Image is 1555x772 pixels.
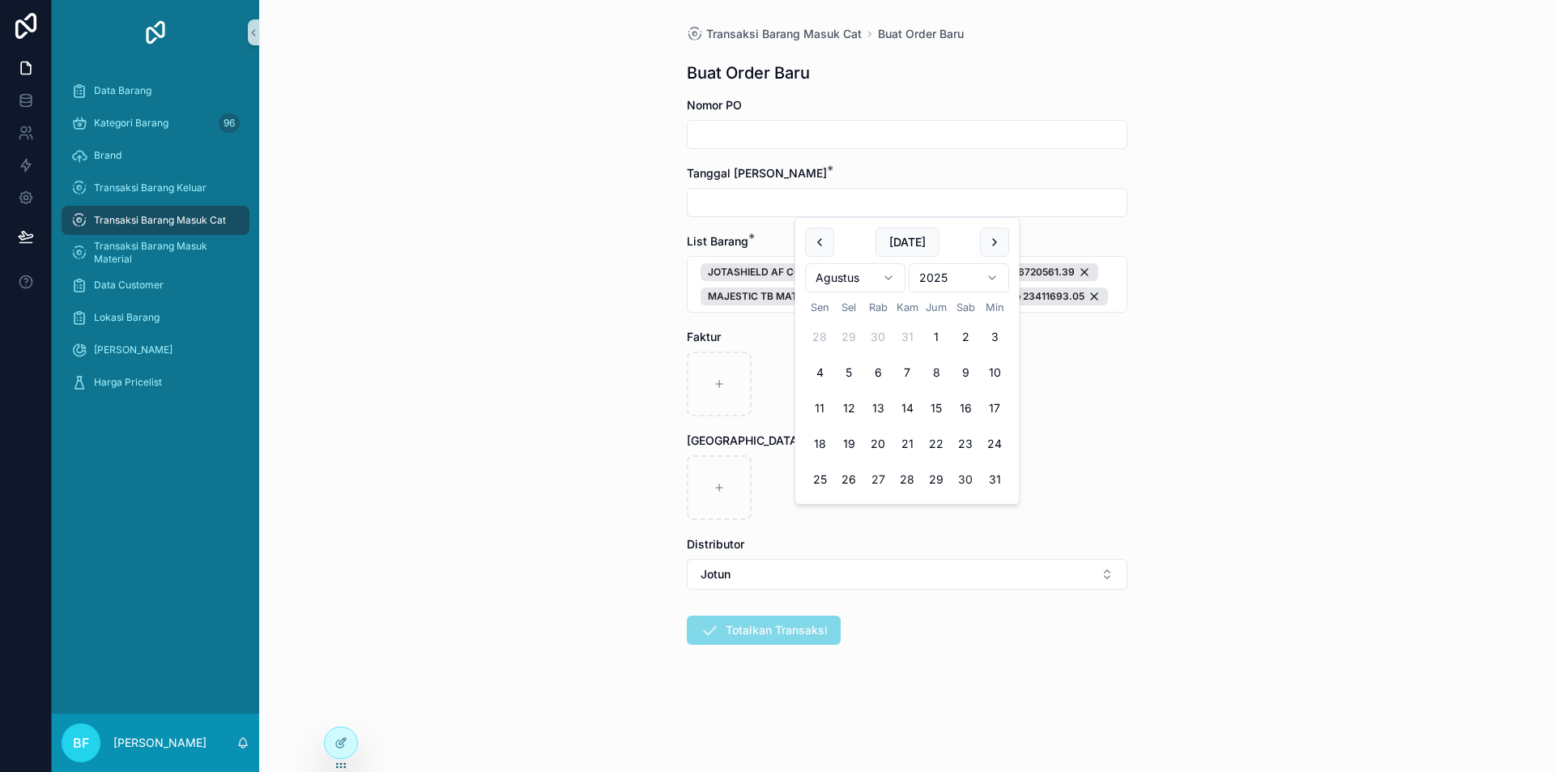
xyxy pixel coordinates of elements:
[62,335,249,365] a: [PERSON_NAME]
[893,322,922,352] button: Kamis, 31 Juli 2025
[980,358,1009,387] button: Minggu, 10 Agustus 2025
[805,394,834,423] button: Senin, 11 Agustus 2025
[863,429,893,459] button: Rabu, 20 Agustus 2025
[805,299,1009,494] table: Agustus 2025
[951,429,980,459] button: Sabtu, 23 Agustus 2025
[94,149,121,162] span: Brand
[687,62,810,84] h1: Buat Order Baru
[687,26,862,42] a: Transaksi Barang Masuk Cat
[708,266,1075,279] span: JOTASHIELD AF COLOURS BASE A 18L | 10 x Rp 1672056.14 = Rp 16720561.39
[62,206,249,235] a: Transaksi Barang Masuk Cat
[951,358,980,387] button: Sabtu, 9 Agustus 2025
[52,65,259,418] div: scrollable content
[701,566,731,582] span: Jotun
[863,322,893,352] button: Rabu, 30 Juli 2025
[922,322,951,352] button: Jumat, 1 Agustus 2025
[834,465,863,494] button: Selasa, 26 Agustus 2025
[805,429,834,459] button: Senin, 18 Agustus 2025
[94,343,173,356] span: [PERSON_NAME]
[73,733,89,753] span: BF
[922,429,951,459] button: Jumat, 22 Agustus 2025
[922,394,951,423] button: Jumat, 15 Agustus 2025
[893,394,922,423] button: Kamis, 14 Agustus 2025
[687,98,742,112] span: Nomor PO
[951,465,980,494] button: Today, Sabtu, 30 Agustus 2025
[834,429,863,459] button: Selasa, 19 Agustus 2025
[878,26,964,42] a: Buat Order Baru
[687,166,827,180] span: Tanggal [PERSON_NAME]
[143,19,168,45] img: App logo
[687,330,721,343] span: Faktur
[94,311,160,324] span: Lokasi Barang
[687,234,748,248] span: List Barang
[94,376,162,389] span: Harga Pricelist
[805,299,834,316] th: Senin
[863,299,893,316] th: Rabu
[834,394,863,423] button: Selasa, 12 Agustus 2025
[875,228,939,257] button: [DATE]
[805,465,834,494] button: Senin, 25 Agustus 2025
[687,559,1127,590] button: Select Button
[62,368,249,397] a: Harga Pricelist
[922,358,951,387] button: Jumat, 8 Agustus 2025
[922,465,951,494] button: Jumat, 29 Agustus 2025
[94,279,164,292] span: Data Customer
[980,465,1009,494] button: Minggu, 31 Agustus 2025
[62,109,249,138] a: Kategori Barang96
[62,141,249,170] a: Brand
[834,358,863,387] button: Selasa, 5 Agustus 2025
[951,394,980,423] button: Sabtu, 16 Agustus 2025
[219,113,240,133] div: 96
[805,322,834,352] button: Senin, 28 Juli 2025
[893,299,922,316] th: Kamis
[863,465,893,494] button: Rabu, 27 Agustus 2025
[980,322,1009,352] button: Minggu, 3 Agustus 2025
[62,173,249,203] a: Transaksi Barang Keluar
[980,299,1009,316] th: Minggu
[980,429,1009,459] button: Minggu, 24 Agustus 2025
[687,537,744,551] span: Distributor
[62,238,249,267] a: Transaksi Barang Masuk Material
[863,358,893,387] button: Rabu, 6 Agustus 2025
[62,76,249,105] a: Data Barang
[687,256,1127,313] button: Select Button
[62,303,249,332] a: Lokasi Barang
[94,117,168,130] span: Kategori Barang
[94,84,151,97] span: Data Barang
[62,271,249,300] a: Data Customer
[94,214,226,227] span: Transaksi Barang Masuk Cat
[893,465,922,494] button: Kamis, 28 Agustus 2025
[94,240,233,266] span: Transaksi Barang Masuk Material
[922,299,951,316] th: Jumat
[708,290,1084,303] span: MAJESTIC TB MATT (NEW) BASE A 18L | 20 x Rp 1170584.65 = Rp 23411693.05
[706,26,862,42] span: Transaksi Barang Masuk Cat
[701,288,1108,305] button: Unselect 8381
[113,735,207,751] p: [PERSON_NAME]
[701,263,1098,281] button: Unselect 8380
[863,394,893,423] button: Rabu, 13 Agustus 2025
[834,322,863,352] button: Selasa, 29 Juli 2025
[893,358,922,387] button: Kamis, 7 Agustus 2025
[951,299,980,316] th: Sabtu
[805,358,834,387] button: Senin, 4 Agustus 2025
[834,299,863,316] th: Selasa
[687,433,802,447] span: [GEOGRAPHIC_DATA]
[893,429,922,459] button: Kamis, 21 Agustus 2025
[94,181,207,194] span: Transaksi Barang Keluar
[980,394,1009,423] button: Minggu, 17 Agustus 2025
[951,322,980,352] button: Sabtu, 2 Agustus 2025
